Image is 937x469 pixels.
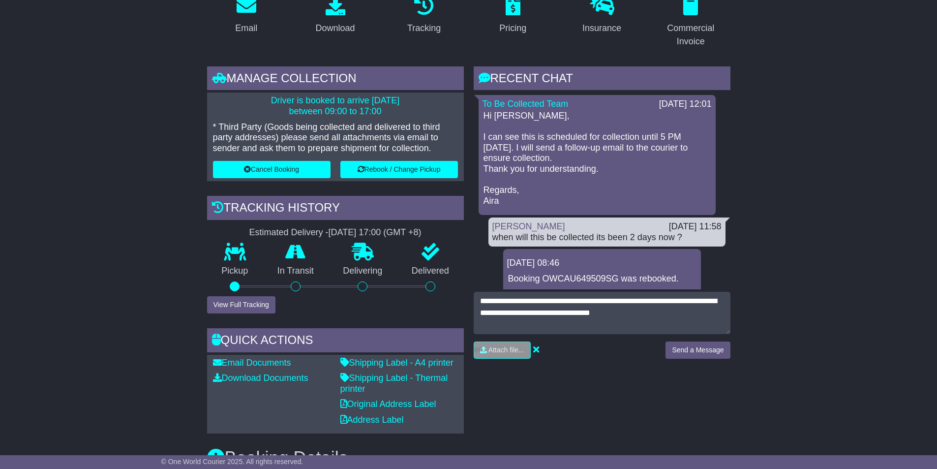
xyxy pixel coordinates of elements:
[665,342,730,359] button: Send a Message
[474,66,730,93] div: RECENT CHAT
[340,161,458,178] button: Rebook / Change Pickup
[213,373,308,383] a: Download Documents
[207,66,464,93] div: Manage collection
[499,22,526,35] div: Pricing
[484,111,711,206] p: Hi [PERSON_NAME], I can see this is scheduled for collection until 5 PM [DATE]. I will send a fol...
[669,221,722,232] div: [DATE] 11:58
[213,358,291,368] a: Email Documents
[340,358,453,368] a: Shipping Label - A4 printer
[397,266,464,277] p: Delivered
[340,373,448,394] a: Shipping Label - Thermal printer
[207,328,464,355] div: Quick Actions
[658,22,724,48] div: Commercial Invoice
[315,22,355,35] div: Download
[492,221,565,231] a: [PERSON_NAME]
[207,296,275,313] button: View Full Tracking
[508,274,696,284] p: Booking OWCAU649509SG was rebooked.
[559,289,576,299] a: here
[507,258,697,269] div: [DATE] 08:46
[483,99,569,109] a: To Be Collected Team
[207,196,464,222] div: Tracking history
[235,22,257,35] div: Email
[161,458,303,466] span: © One World Courier 2025. All rights reserved.
[340,415,404,425] a: Address Label
[207,227,464,238] div: Estimated Delivery -
[508,289,696,300] p: More details: .
[213,122,458,154] p: * Third Party (Goods being collected and delivered to third party addresses) please send all atta...
[213,95,458,117] p: Driver is booked to arrive [DATE] between 09:00 to 17:00
[407,22,441,35] div: Tracking
[207,448,730,468] h3: Booking Details
[329,266,397,277] p: Delivering
[582,22,621,35] div: Insurance
[207,266,263,277] p: Pickup
[659,99,712,110] div: [DATE] 12:01
[263,266,329,277] p: In Transit
[329,227,422,238] div: [DATE] 17:00 (GMT +8)
[492,232,722,243] div: when will this be collected its been 2 days now ?
[340,399,436,409] a: Original Address Label
[213,161,331,178] button: Cancel Booking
